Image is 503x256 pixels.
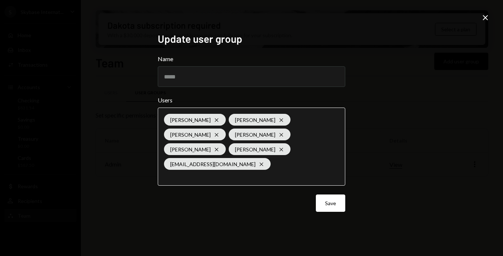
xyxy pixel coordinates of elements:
h2: Update user group [158,32,345,46]
div: [PERSON_NAME] [164,129,226,140]
button: Save [316,194,345,212]
div: [EMAIL_ADDRESS][DOMAIN_NAME] [164,158,271,170]
div: [PERSON_NAME] [164,143,226,155]
div: [PERSON_NAME] [164,114,226,126]
div: [PERSON_NAME] [229,143,290,155]
label: Users [158,96,345,105]
div: [PERSON_NAME] [229,129,290,140]
div: [PERSON_NAME] [229,114,290,126]
label: Name [158,55,345,63]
